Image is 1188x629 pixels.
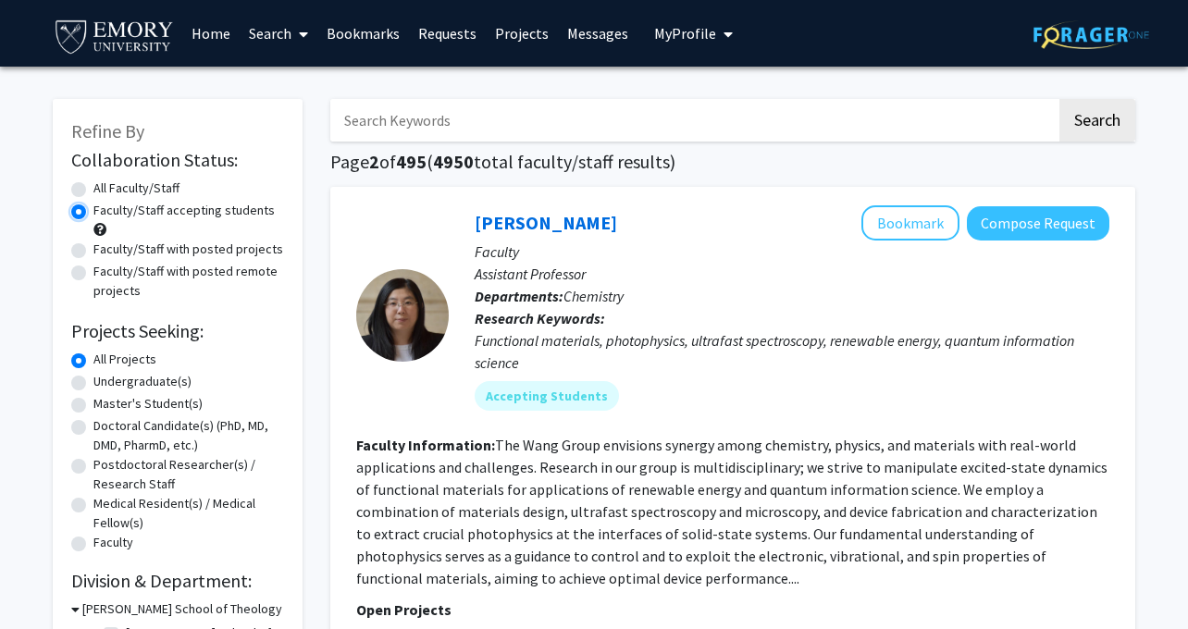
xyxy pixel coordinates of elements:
img: ForagerOne Logo [1033,20,1149,49]
label: Doctoral Candidate(s) (PhD, MD, DMD, PharmD, etc.) [93,416,284,455]
h1: Page of ( total faculty/staff results) [330,151,1135,173]
img: Emory University Logo [53,15,176,56]
p: Assistant Professor [475,263,1109,285]
span: 495 [396,150,427,173]
fg-read-more: The Wang Group envisions synergy among chemistry, physics, and materials with real-world applicat... [356,436,1108,587]
h2: Collaboration Status: [71,149,284,171]
input: Search Keywords [330,99,1057,142]
label: Medical Resident(s) / Medical Fellow(s) [93,494,284,533]
label: All Projects [93,350,156,369]
label: Faculty/Staff accepting students [93,201,275,220]
a: Requests [409,1,486,66]
h2: Projects Seeking: [71,320,284,342]
div: Functional materials, photophysics, ultrafast spectroscopy, renewable energy, quantum information... [475,329,1109,374]
span: My Profile [654,24,716,43]
label: Postdoctoral Researcher(s) / Research Staff [93,455,284,494]
label: Faculty/Staff with posted projects [93,240,283,259]
button: Compose Request to Lili Wang [967,206,1109,240]
label: Undergraduate(s) [93,372,192,391]
a: [PERSON_NAME] [475,211,617,234]
h3: [PERSON_NAME] School of Theology [82,599,282,619]
a: Messages [558,1,637,66]
h2: Division & Department: [71,570,284,592]
span: Chemistry [563,287,624,305]
mat-chip: Accepting Students [475,381,619,411]
a: Projects [486,1,558,66]
b: Research Keywords: [475,309,605,327]
p: Faculty [475,240,1109,263]
span: 2 [369,150,379,173]
label: Faculty/Staff with posted remote projects [93,262,284,301]
label: Master's Student(s) [93,394,203,413]
button: Search [1059,99,1135,142]
b: Faculty Information: [356,436,495,454]
label: Faculty [93,533,133,552]
b: Departments: [475,287,563,305]
a: Search [240,1,317,66]
span: 4950 [433,150,474,173]
a: Bookmarks [317,1,409,66]
span: Refine By [71,119,144,142]
label: All Faculty/Staff [93,179,179,198]
p: Open Projects [356,598,1109,621]
a: Home [182,1,240,66]
button: Add Lili Wang to Bookmarks [861,205,959,240]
